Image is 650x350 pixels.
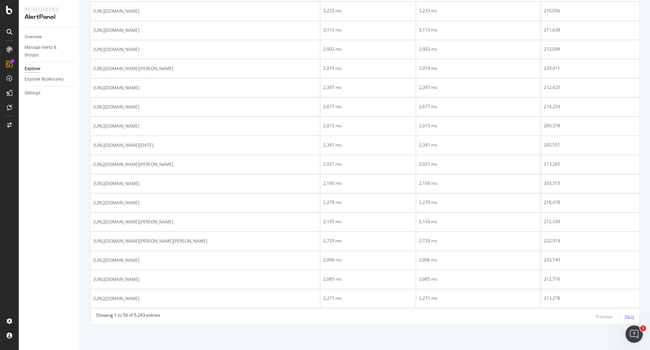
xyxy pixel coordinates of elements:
[323,142,413,148] div: 2,341 ms
[94,199,139,206] span: [URL][DOMAIN_NAME]
[544,65,637,72] div: 229,411
[544,276,637,282] div: 212,716
[323,180,413,187] div: 2,160 ms
[419,161,538,167] div: 2,021 ms
[544,84,637,91] div: 212,425
[94,142,153,149] span: [URL][DOMAIN_NAME][DATE]
[25,89,40,97] div: Settings
[544,142,637,148] div: 205,551
[94,8,139,15] span: [URL][DOMAIN_NAME]
[323,161,413,167] div: 2,021 ms
[94,123,139,130] span: [URL][DOMAIN_NAME]
[595,312,613,321] button: Previous
[544,8,637,14] div: 210,056
[544,123,637,129] div: 209,378
[544,180,637,187] div: 203,515
[640,325,646,331] span: 1
[419,8,538,14] div: 3,233 ms
[323,199,413,206] div: 2,279 ms
[419,238,538,244] div: 2,729 ms
[94,46,139,53] span: [URL][DOMAIN_NAME]
[419,199,538,206] div: 2,279 ms
[25,89,75,97] a: Settings
[419,103,538,110] div: 2,677 ms
[544,103,637,110] div: 214,254
[94,295,139,302] span: [URL][DOMAIN_NAME]
[595,313,613,320] div: Previous
[419,123,538,129] div: 2,015 ms
[323,276,413,282] div: 2,085 ms
[419,142,538,148] div: 2,341 ms
[419,180,538,187] div: 2,160 ms
[419,65,538,72] div: 2,074 ms
[94,65,173,72] span: [URL][DOMAIN_NAME][PERSON_NAME]
[94,218,173,226] span: [URL][DOMAIN_NAME][PERSON_NAME]
[94,161,173,168] span: [URL][DOMAIN_NAME][PERSON_NAME]
[625,312,634,321] button: Next
[544,161,637,167] div: 213,265
[544,27,637,33] div: 211,638
[323,218,413,225] div: 2,143 ms
[25,6,74,13] div: Intelligence
[94,180,139,187] span: [URL][DOMAIN_NAME]
[544,257,637,263] div: 233,749
[625,325,643,343] iframe: Intercom live chat
[25,76,64,83] div: Explorer Bookmarks
[544,46,637,52] div: 212,099
[419,218,538,225] div: 2,143 ms
[419,46,538,52] div: 2,903 ms
[25,65,40,73] div: Explorer
[25,33,42,41] div: Overview
[25,76,75,83] a: Explorer Bookmarks
[323,65,413,72] div: 2,074 ms
[544,295,637,302] div: 213,278
[323,295,413,302] div: 2,271 ms
[419,276,538,282] div: 2,085 ms
[94,84,139,91] span: [URL][DOMAIN_NAME]
[94,103,139,111] span: [URL][DOMAIN_NAME]
[25,13,74,21] div: AlertPanel
[94,238,207,245] span: [URL][DOMAIN_NAME][PERSON_NAME][PERSON_NAME]
[323,103,413,110] div: 2,677 ms
[25,65,75,73] a: Explorer
[323,123,413,129] div: 2,015 ms
[323,257,413,263] div: 2,006 ms
[419,295,538,302] div: 2,271 ms
[625,313,634,320] div: Next
[544,199,637,206] div: 218,478
[544,218,637,225] div: 212,339
[323,8,413,14] div: 3,233 ms
[25,44,68,59] div: Manage Alerts & Groups
[544,238,637,244] div: 222,914
[94,27,139,34] span: [URL][DOMAIN_NAME]
[419,27,538,33] div: 3,113 ms
[323,84,413,91] div: 2,397 ms
[94,276,139,283] span: [URL][DOMAIN_NAME]
[25,33,75,41] a: Overview
[96,312,160,321] div: Showing 1 to 50 of 5,243 entries
[323,238,413,244] div: 2,729 ms
[419,84,538,91] div: 2,397 ms
[323,46,413,52] div: 2,903 ms
[323,27,413,33] div: 3,113 ms
[25,44,75,59] a: Manage Alerts & Groups
[94,257,139,264] span: [URL][DOMAIN_NAME]
[419,257,538,263] div: 2,006 ms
